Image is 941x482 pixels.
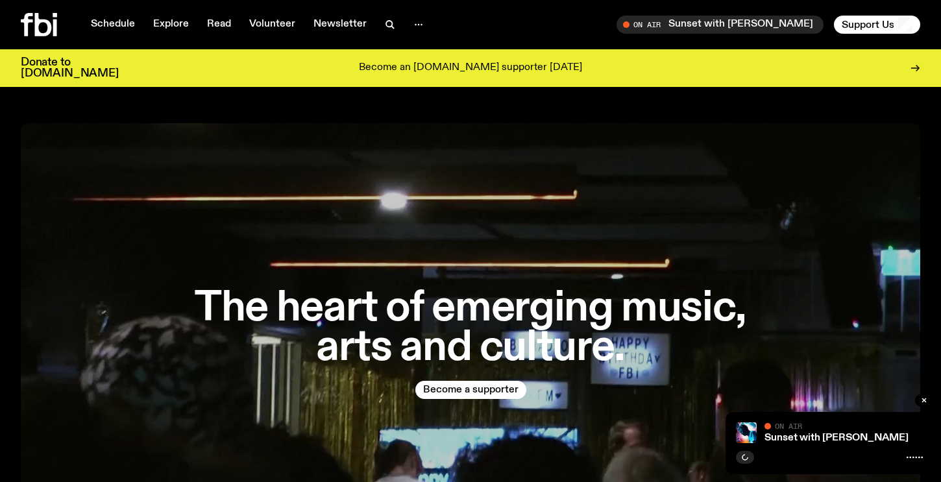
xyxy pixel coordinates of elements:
[834,16,920,34] button: Support Us
[145,16,197,34] a: Explore
[415,381,526,399] button: Become a supporter
[617,16,824,34] button: On AirSunset with [PERSON_NAME]
[199,16,239,34] a: Read
[359,62,582,74] p: Become an [DOMAIN_NAME] supporter [DATE]
[241,16,303,34] a: Volunteer
[631,19,817,29] span: Tune in live
[842,19,894,30] span: Support Us
[180,289,761,368] h1: The heart of emerging music, arts and culture.
[306,16,374,34] a: Newsletter
[21,57,119,79] h3: Donate to [DOMAIN_NAME]
[83,16,143,34] a: Schedule
[775,422,802,430] span: On Air
[736,422,757,443] img: Simon Caldwell stands side on, looking downwards. He has headphones on. Behind him is a brightly ...
[764,433,909,443] a: Sunset with [PERSON_NAME]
